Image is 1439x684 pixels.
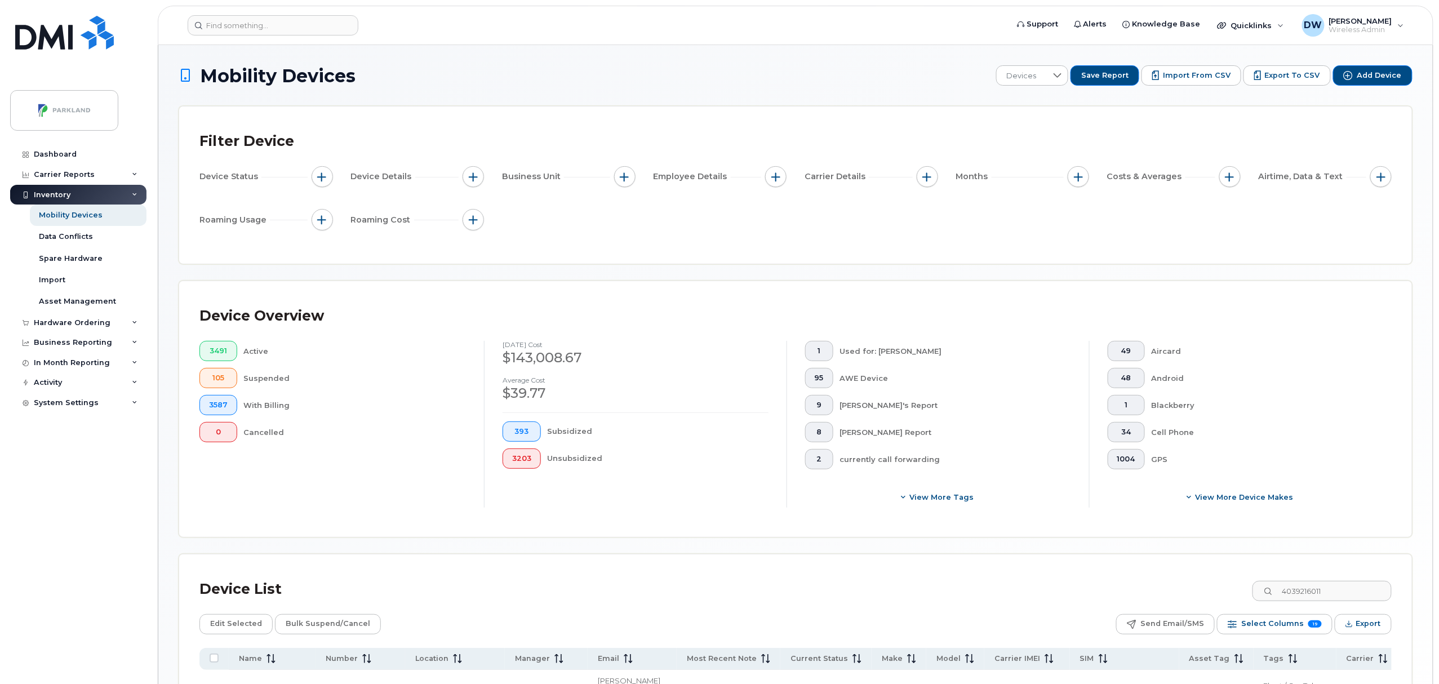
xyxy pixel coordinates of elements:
[1241,615,1304,632] span: Select Columns
[1117,374,1135,383] span: 48
[1152,341,1374,361] div: Aircard
[1333,65,1413,86] button: Add Device
[1335,614,1392,634] button: Export
[503,348,769,367] div: $143,008.67
[415,654,448,664] span: Location
[275,614,381,634] button: Bulk Suspend/Cancel
[1356,615,1381,632] span: Export
[244,368,467,388] div: Suspended
[687,654,757,664] span: Most Recent Note
[1108,449,1145,469] button: 1004
[209,428,228,437] span: 0
[199,422,237,442] button: 0
[503,448,541,469] button: 3203
[840,395,1072,415] div: [PERSON_NAME]'s Report
[209,401,228,410] span: 3587
[512,427,531,436] span: 393
[199,127,294,156] div: Filter Device
[1108,395,1145,415] button: 1
[1196,492,1294,503] span: View More Device Makes
[1217,614,1333,634] button: Select Columns 19
[1347,654,1374,664] span: Carrier
[351,171,415,183] span: Device Details
[1107,171,1185,183] span: Costs & Averages
[790,654,848,664] span: Current Status
[1108,487,1374,508] button: View More Device Makes
[1108,368,1145,388] button: 48
[1117,428,1135,437] span: 34
[239,654,262,664] span: Name
[1117,347,1135,356] span: 49
[209,374,228,383] span: 105
[815,347,824,356] span: 1
[503,421,541,442] button: 393
[840,449,1072,469] div: currently call forwarding
[1142,65,1241,86] button: Import from CSV
[1189,654,1230,664] span: Asset Tag
[210,615,262,632] span: Edit Selected
[1265,70,1320,81] span: Export to CSV
[1308,620,1322,628] span: 19
[199,614,273,634] button: Edit Selected
[1080,654,1094,664] span: SIM
[199,395,237,415] button: 3587
[840,341,1072,361] div: Used for: [PERSON_NAME]
[199,171,261,183] span: Device Status
[805,171,869,183] span: Carrier Details
[1152,395,1374,415] div: Blackberry
[815,401,824,410] span: 9
[351,214,414,226] span: Roaming Cost
[503,341,769,348] h4: [DATE] cost
[503,384,769,403] div: $39.77
[815,455,824,464] span: 2
[326,654,358,664] span: Number
[1152,422,1374,442] div: Cell Phone
[1152,449,1374,469] div: GPS
[503,376,769,384] h4: Average cost
[1163,70,1231,81] span: Import from CSV
[515,654,550,664] span: Manager
[1117,401,1135,410] span: 1
[1243,65,1331,86] button: Export to CSV
[209,347,228,356] span: 3491
[936,654,961,664] span: Model
[199,301,324,331] div: Device Overview
[805,449,833,469] button: 2
[654,171,731,183] span: Employee Details
[1152,368,1374,388] div: Android
[286,615,370,632] span: Bulk Suspend/Cancel
[815,374,824,383] span: 95
[1071,65,1139,86] button: Save Report
[882,654,903,664] span: Make
[1116,614,1215,634] button: Send Email/SMS
[805,395,833,415] button: 9
[1259,171,1347,183] span: Airtime, Data & Text
[1081,70,1129,81] span: Save Report
[956,171,992,183] span: Months
[805,487,1071,508] button: View more tags
[805,368,833,388] button: 95
[502,171,564,183] span: Business Unit
[1264,654,1284,664] span: Tags
[200,66,356,86] span: Mobility Devices
[805,341,833,361] button: 1
[548,421,769,442] div: Subsidized
[244,422,467,442] div: Cancelled
[244,341,467,361] div: Active
[199,341,237,361] button: 3491
[840,422,1072,442] div: [PERSON_NAME] Report
[1117,455,1135,464] span: 1004
[598,654,619,664] span: Email
[994,654,1040,664] span: Carrier IMEI
[244,395,467,415] div: With Billing
[1253,581,1392,601] input: Search Device List ...
[512,454,531,463] span: 3203
[199,214,270,226] span: Roaming Usage
[815,428,824,437] span: 8
[1108,341,1145,361] button: 49
[199,368,237,388] button: 105
[199,575,282,604] div: Device List
[1108,422,1145,442] button: 34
